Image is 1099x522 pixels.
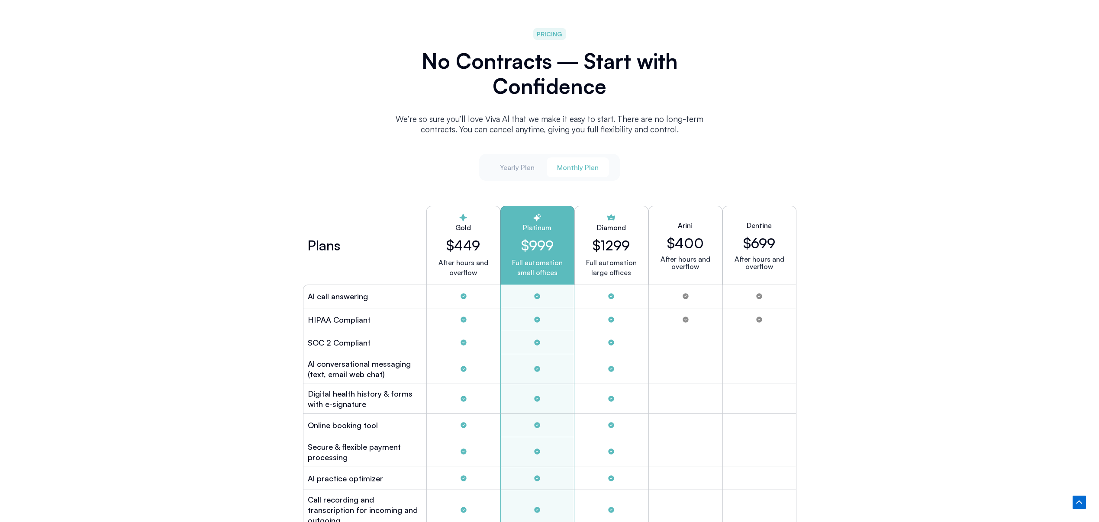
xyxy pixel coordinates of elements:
span: Monthly Plan [557,163,599,172]
h2: $999 [508,237,567,253]
span: Yearly Plan [500,163,535,172]
h2: Online booking tool [308,420,378,430]
h2: $400 [667,235,704,251]
h2: Al call answering [308,291,368,301]
h2: $1299 [593,237,630,253]
h2: Diamond [597,222,626,233]
h2: Plans [307,240,340,250]
h2: Al conversational messaging (text, email web chat) [308,359,422,379]
h2: SOC 2 Compliant [308,337,371,348]
p: Full automation large offices [586,258,637,278]
h2: Secure & flexible payment processing [308,442,422,462]
h2: Digital health history & forms with e-signature [308,388,422,409]
p: After hours and overflow [730,256,789,270]
p: We’re so sure you’ll love Viva Al that we make it easy to start. There are no long-term contracts... [385,114,714,135]
h2: $449 [434,237,493,253]
p: Full automation small offices [508,258,567,278]
h2: Dentina [747,220,772,231]
span: PRICING [537,29,562,39]
h2: Al practice optimizer [308,473,383,484]
h2: Platinum [508,222,567,233]
p: After hours and overflow [434,258,493,278]
h2: Gold [434,222,493,233]
p: After hours and overflow [656,256,715,270]
h2: $699 [743,235,775,251]
h2: Arini [678,220,693,231]
h2: HIPAA Compliant [308,314,371,325]
h2: No Contracts ― Start with Confidence [385,48,714,99]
